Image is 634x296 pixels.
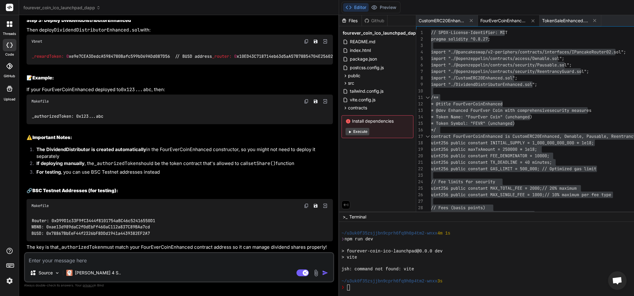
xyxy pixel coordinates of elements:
span: ncyGuard.sol"; [554,69,589,74]
li: , you can use BSC Testnet addresses instead [31,169,333,177]
div: 20 [416,153,423,159]
div: 12 [416,101,423,107]
div: 6 [416,62,423,68]
div: 4 [416,49,423,55]
span: 4m 1s [437,230,450,236]
span: npm run dev [345,236,373,242]
button: Save file [311,97,320,106]
span: // Fee limits for security [431,179,495,184]
span: contract FourEverCoinEnhanced is CustomERC20Enhanc [431,133,554,139]
div: 5 [416,55,423,62]
div: Click to collapse the range. [424,133,432,140]
span: Install dependencies [346,118,409,124]
code: 0x123...abc [121,87,151,93]
span: > fourever-coin-ico-launchpad@0.0.0 dev [342,248,442,254]
img: copy [304,99,309,104]
h2: 🔗 [27,187,333,194]
p: Source [39,270,53,276]
span: tailwind.config.js [349,87,384,95]
span: uint256 public liquidityFee = 200; // 2% [431,211,530,217]
span: Vbnet [31,39,42,44]
span: TokenSaleEnhanced.sol [542,18,588,24]
div: 19 [416,146,423,153]
span: >_ [343,214,347,220]
p: Always double-check its answers. Your in Bind [24,282,334,288]
span: // Fees (basis points) [431,205,485,210]
span: index.html [349,47,371,54]
span: ~/u3uk0f35zsjjbn9cprh6fq9h0p4tm2-wnxx [342,230,437,236]
div: 29 [416,211,423,218]
span: import "./@pancakeswap/v2-periphery/contracts/inte [431,49,554,55]
code: DividendDistributorEnhanced.sol [54,27,140,33]
button: Editor [343,3,369,12]
span: ❯ [342,285,345,290]
span: ~/u3uk0f35zsjjbn9cprh6fq9h0p4tm2-wnxx [342,278,437,284]
span: * @dev Enhanced FourEver Coin with comprehensive [431,108,549,113]
span: * @title FourEverCoinEnhanced [431,101,503,107]
div: 3 [416,42,423,49]
span: ol"; [554,56,564,61]
span: public [348,73,360,79]
span: security measures [549,108,591,113]
span: uint256 public constant MAX_SINGLE_FEE = 1000; [431,192,545,197]
div: Click to collapse the range. [424,94,432,101]
div: 22 [416,166,423,172]
li: in the FourEverCoinEnhanced constructor, so you might not need to deploy it separately [31,146,333,160]
span: _router: [212,53,232,59]
label: code [5,52,14,57]
span: CustomERC20Enhanced.sol [419,18,465,24]
span: FourEverCoinEnhanced.sol [480,18,527,24]
span: Terminal [349,214,366,220]
span: _authorizedToken: 0x123...abc [32,113,103,119]
span: src [348,80,354,86]
div: 25 [416,185,423,192]
div: 2 [416,36,423,42]
img: Open in Browser [322,203,328,209]
span: // 10% maximum per fee type [545,192,611,197]
div: 16 [416,127,423,133]
span: _rewardToken: [32,53,64,59]
img: settings [4,276,15,286]
li: , the should be the token contract that's allowed to call function [31,160,333,169]
p: If your FourEverCoinEnhanced deployed to , then: [27,86,333,93]
strong: If deploying manually [36,160,85,166]
span: pragma solidity ^0.8.27; [431,36,490,42]
p: [PERSON_NAME] 4 S.. [75,270,121,276]
button: Execute [346,128,369,135]
strong: The DividendDistributor is created automatically [36,146,146,152]
span: Makefile [31,99,49,104]
p: Then deploy with: [27,27,333,34]
code: setShare() [248,160,276,167]
button: Save file [311,37,320,46]
button: Save file [311,201,320,210]
span: uint256 public constant INITIAL_SUPPLY = 1_000 [431,140,545,146]
div: 23 [416,172,423,179]
span: ❯ [342,236,345,242]
img: attachment [313,269,320,277]
a: Open chat [608,271,627,290]
div: 7 [416,68,423,75]
div: Files [339,18,362,24]
div: 13 [416,107,423,114]
p: The key is that must match your FourEverCoinEnhanced contract address so it can manage dividend s... [27,244,333,251]
code: _authorizedToken [59,244,103,250]
span: Router: 0xD99D1c33F9fC3444f8101754aBC46c52416550D1 [32,218,155,223]
span: / Optimized gas limit [545,166,596,171]
img: Claude 4 Sonnet [66,270,73,276]
strong: BSC Testnet Addresses (for testing): [32,188,118,193]
span: 0 [234,53,237,59]
img: Open in Browser [322,99,328,104]
div: 26 [416,192,423,198]
span: _000_000_000 * 1e18; [545,140,594,146]
span: uint256 public constant TX_DEADLINE = 40 minut [431,159,545,165]
span: uint256 public constant FEE_DENOMINATOR = 1000 [431,153,545,159]
div: 14 [416,114,423,120]
div: Github [362,18,387,24]
span: Makefile [31,203,49,208]
div: 15 [416,120,423,127]
span: // SPDX-License-Identifier: MIT [431,30,508,35]
span: fourever_coin_ico_launchpad_dapp [343,30,419,36]
span: vite.config.js [349,96,376,104]
span: // 20% maximum [542,185,577,191]
span: WBNB: 0xae13d989daC2f0dEbFf460aC112a837C89BAa7cd [31,224,150,230]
